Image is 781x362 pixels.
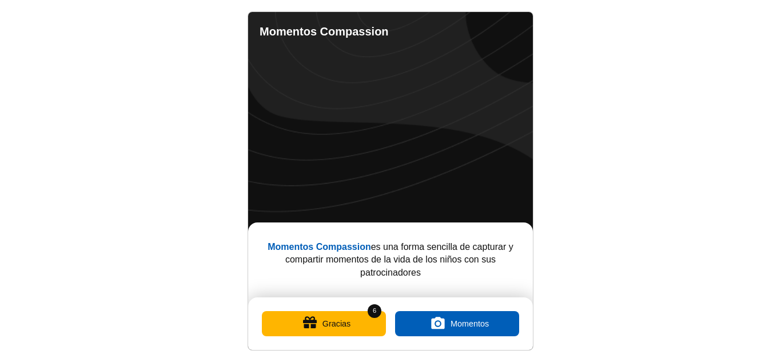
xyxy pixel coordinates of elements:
[508,23,521,37] a: Ajustes
[262,311,386,336] button: Gracias
[462,23,476,37] a: Completed Moments
[268,242,370,252] b: Momentos Compassion
[395,311,519,336] label: Momentos
[266,241,515,279] p: es una forma sencilla de capturar y compartir momentos de la vida de los niños con sus patrocinad...
[485,23,499,37] a: Contacto
[260,25,389,38] b: Momentos Compassion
